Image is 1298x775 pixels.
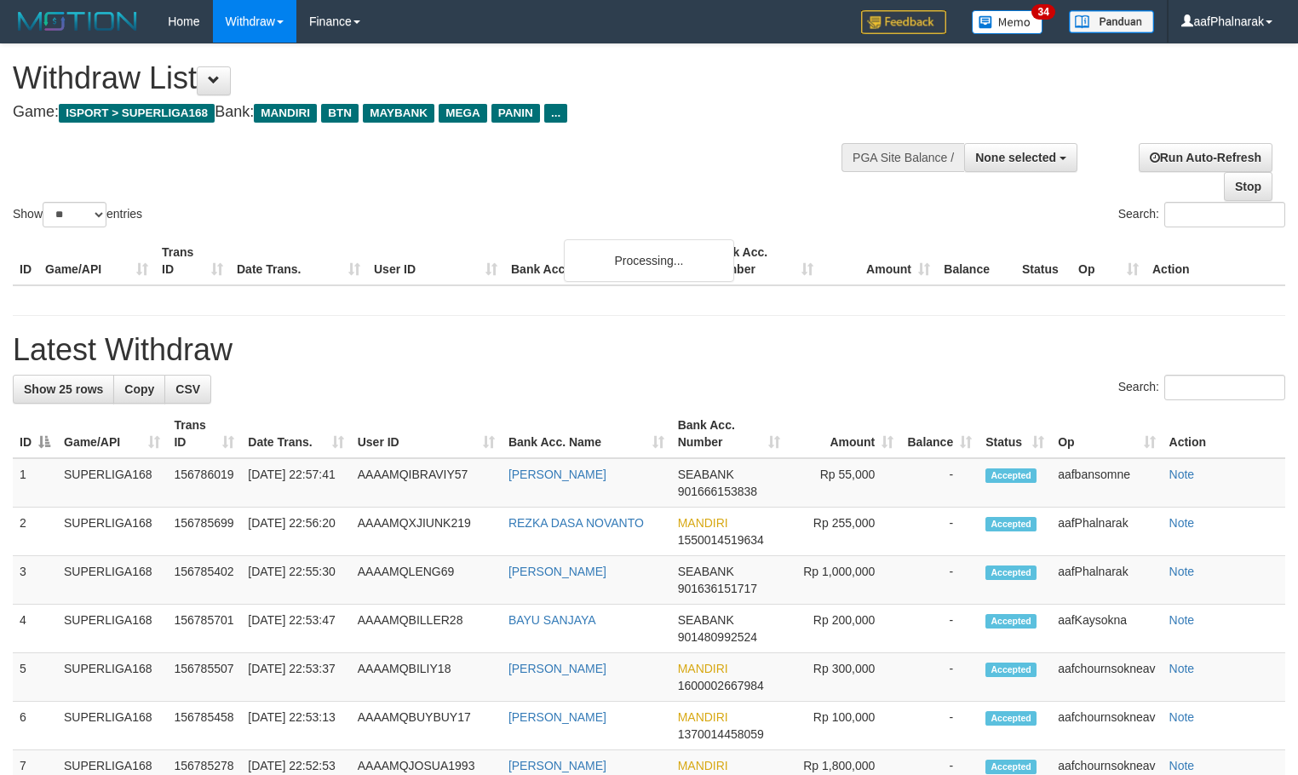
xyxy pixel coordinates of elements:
[678,613,734,627] span: SEABANK
[508,565,606,578] a: [PERSON_NAME]
[439,104,487,123] span: MEGA
[787,653,900,702] td: Rp 300,000
[985,614,1037,629] span: Accepted
[508,662,606,675] a: [PERSON_NAME]
[787,556,900,605] td: Rp 1,000,000
[678,582,757,595] span: Copy 901636151717 to clipboard
[678,679,764,692] span: Copy 1600002667984 to clipboard
[979,410,1051,458] th: Status: activate to sort column ascending
[1224,172,1272,201] a: Stop
[241,410,350,458] th: Date Trans.: activate to sort column ascending
[972,10,1043,34] img: Button%20Memo.svg
[113,375,165,404] a: Copy
[367,237,504,285] th: User ID
[321,104,359,123] span: BTN
[38,237,155,285] th: Game/API
[985,565,1037,580] span: Accepted
[1169,710,1195,724] a: Note
[57,410,167,458] th: Game/API: activate to sort column ascending
[1051,410,1162,458] th: Op: activate to sort column ascending
[787,702,900,750] td: Rp 100,000
[59,104,215,123] span: ISPORT > SUPERLIGA168
[985,663,1037,677] span: Accepted
[241,653,350,702] td: [DATE] 22:53:37
[241,605,350,653] td: [DATE] 22:53:47
[900,410,979,458] th: Balance: activate to sort column ascending
[900,458,979,508] td: -
[351,458,502,508] td: AAAAMQIBRAVIY57
[508,516,644,530] a: REZKA DASA NOVANTO
[230,237,367,285] th: Date Trans.
[671,410,787,458] th: Bank Acc. Number: activate to sort column ascending
[13,410,57,458] th: ID: activate to sort column descending
[678,759,728,772] span: MANDIRI
[678,468,734,481] span: SEABANK
[13,605,57,653] td: 4
[678,565,734,578] span: SEABANK
[820,237,937,285] th: Amount
[57,458,167,508] td: SUPERLIGA168
[254,104,317,123] span: MANDIRI
[241,508,350,556] td: [DATE] 22:56:20
[1015,237,1071,285] th: Status
[502,410,671,458] th: Bank Acc. Name: activate to sort column ascending
[1169,759,1195,772] a: Note
[504,237,704,285] th: Bank Acc. Name
[13,9,142,34] img: MOTION_logo.png
[57,653,167,702] td: SUPERLIGA168
[167,508,241,556] td: 156785699
[13,508,57,556] td: 2
[544,104,567,123] span: ...
[13,375,114,404] a: Show 25 rows
[975,151,1056,164] span: None selected
[900,508,979,556] td: -
[167,702,241,750] td: 156785458
[241,458,350,508] td: [DATE] 22:57:41
[508,468,606,481] a: [PERSON_NAME]
[13,653,57,702] td: 5
[167,458,241,508] td: 156786019
[491,104,540,123] span: PANIN
[1051,702,1162,750] td: aafchournsokneav
[57,508,167,556] td: SUPERLIGA168
[985,468,1037,483] span: Accepted
[900,653,979,702] td: -
[124,382,154,396] span: Copy
[1169,662,1195,675] a: Note
[167,410,241,458] th: Trans ID: activate to sort column ascending
[13,333,1285,367] h1: Latest Withdraw
[1146,237,1285,285] th: Action
[1051,605,1162,653] td: aafKaysokna
[964,143,1077,172] button: None selected
[1051,556,1162,605] td: aafPhalnarak
[508,613,596,627] a: BAYU SANJAYA
[678,630,757,644] span: Copy 901480992524 to clipboard
[13,61,848,95] h1: Withdraw List
[164,375,211,404] a: CSV
[57,605,167,653] td: SUPERLIGA168
[13,458,57,508] td: 1
[678,485,757,498] span: Copy 901666153838 to clipboard
[13,202,142,227] label: Show entries
[363,104,434,123] span: MAYBANK
[13,237,38,285] th: ID
[167,605,241,653] td: 156785701
[351,605,502,653] td: AAAAMQBILLER28
[351,702,502,750] td: AAAAMQBUYBUY17
[1169,565,1195,578] a: Note
[1164,202,1285,227] input: Search:
[1118,202,1285,227] label: Search:
[787,458,900,508] td: Rp 55,000
[841,143,964,172] div: PGA Site Balance /
[1139,143,1272,172] a: Run Auto-Refresh
[241,702,350,750] td: [DATE] 22:53:13
[678,710,728,724] span: MANDIRI
[175,382,200,396] span: CSV
[508,759,606,772] a: [PERSON_NAME]
[787,605,900,653] td: Rp 200,000
[985,711,1037,726] span: Accepted
[351,508,502,556] td: AAAAMQXJIUNK219
[985,517,1037,531] span: Accepted
[13,556,57,605] td: 3
[351,653,502,702] td: AAAAMQBILIY18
